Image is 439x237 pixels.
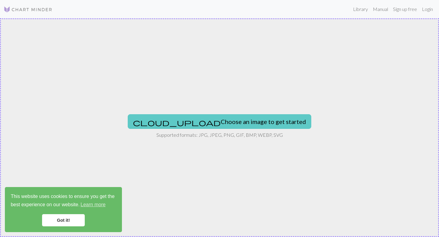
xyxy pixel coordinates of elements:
span: This website uses cookies to ensure you get the best experience on our website. [11,193,116,209]
a: learn more about cookies [80,200,106,209]
p: Supported formats: JPG, JPEG, PNG, GIF, BMP, WEBP, SVG [156,131,283,139]
a: Sign up free [391,3,419,15]
a: Library [351,3,370,15]
img: Logo [4,6,52,13]
a: dismiss cookie message [42,214,85,226]
div: cookieconsent [5,187,122,232]
button: Choose an image to get started [128,114,311,129]
a: Login [419,3,435,15]
a: Manual [370,3,391,15]
span: cloud_upload [133,118,221,127]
